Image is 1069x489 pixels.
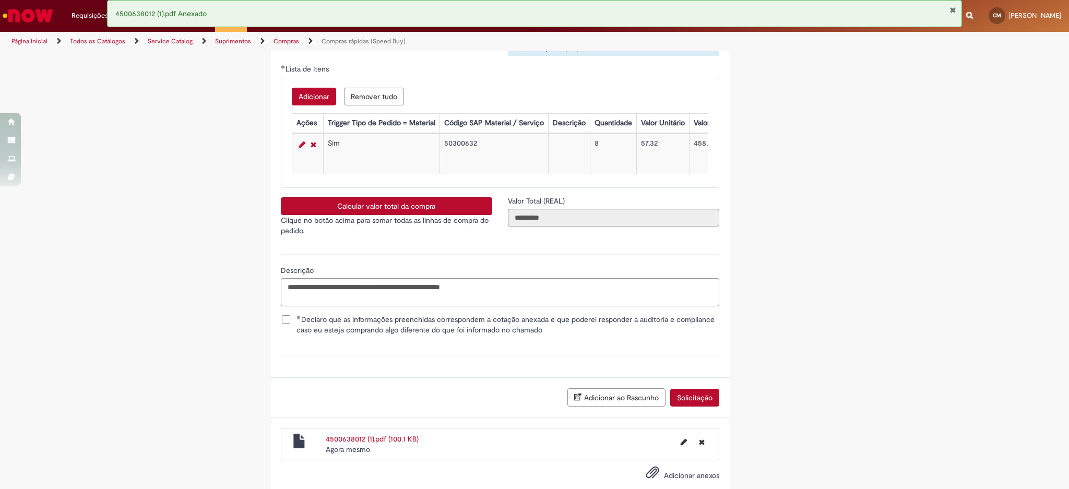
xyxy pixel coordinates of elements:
[292,114,323,133] th: Ações
[296,138,308,151] a: Editar Linha 1
[296,314,719,335] span: Declaro que as informações preenchidas correspondem a cotação anexada e que poderei responder a a...
[323,134,440,174] td: Sim
[693,434,711,450] button: Excluir 4500638012 (1).pdf
[326,445,370,454] time: 28/08/2025 16:07:00
[286,64,331,74] span: Lista de Itens
[548,114,590,133] th: Descrição
[274,37,299,45] a: Compras
[1008,11,1061,20] span: [PERSON_NAME]
[281,65,286,69] span: Obrigatório Preenchido
[993,12,1001,19] span: CM
[215,37,251,45] a: Suprimentos
[636,134,689,174] td: 57,32
[323,114,440,133] th: Trigger Tipo de Pedido = Material
[1,5,55,26] img: ServiceNow
[590,134,636,174] td: 8
[115,9,207,18] span: 4500638012 (1).pdf Anexado
[326,434,419,444] a: 4500638012 (1).pdf (100.1 KB)
[8,32,705,51] ul: Trilhas de página
[72,10,108,21] span: Requisições
[281,266,316,275] span: Descrição
[322,37,406,45] a: Compras rápidas (Speed Buy)
[636,114,689,133] th: Valor Unitário
[689,114,756,133] th: Valor Total Moeda
[508,196,567,206] label: Somente leitura - Valor Total (REAL)
[508,209,719,226] input: Valor Total (REAL)
[281,197,492,215] button: Calcular valor total da compra
[689,134,756,174] td: 458,56
[590,114,636,133] th: Quantidade
[292,88,336,105] button: Add a row for Lista de Itens
[949,6,956,14] button: Fechar Notificação
[670,389,719,407] button: Solicitação
[281,278,719,306] textarea: Descrição
[440,134,548,174] td: 50300632
[308,138,319,151] a: Remover linha 1
[664,471,719,481] span: Adicionar anexos
[440,114,548,133] th: Código SAP Material / Serviço
[344,88,404,105] button: Remove all rows for Lista de Itens
[11,37,47,45] a: Página inicial
[643,463,662,487] button: Adicionar anexos
[148,37,193,45] a: Service Catalog
[567,388,666,407] button: Adicionar ao Rascunho
[281,215,492,236] p: Clique no botão acima para somar todas as linhas de compra do pedido.
[70,37,125,45] a: Todos os Catálogos
[674,434,693,450] button: Editar nome de arquivo 4500638012 (1).pdf
[326,445,370,454] span: Agora mesmo
[296,315,301,319] span: Obrigatório Preenchido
